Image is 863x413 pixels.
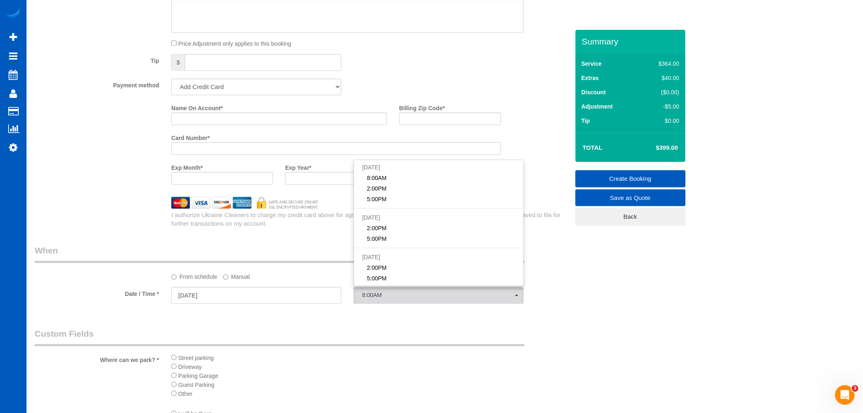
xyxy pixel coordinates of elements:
span: [DATE] [362,214,380,221]
span: 2:00PM [367,184,387,193]
input: Manual [223,274,228,280]
span: Street parking [178,355,214,361]
label: Name On Account [171,101,223,112]
label: Manual [223,270,250,281]
span: $ [171,54,185,71]
div: I authorize Ukraine Cleaners to charge my credit card above for agreed upon purchases. [165,211,575,228]
label: Service [582,60,602,68]
strong: Total [583,144,603,151]
img: Automaid Logo [5,8,21,20]
legend: When [35,244,524,263]
span: 8:00AM [362,292,515,298]
span: 8:00AM [367,174,387,182]
label: Card Number [171,131,210,142]
span: 2:00PM [367,264,387,272]
label: Exp Year [285,161,311,172]
button: 8:00AM [354,287,524,304]
label: Tip [582,117,590,125]
span: Driveway [178,364,202,370]
label: Where can we park? * [29,353,165,364]
label: Extras [582,74,599,82]
span: Other [178,391,193,397]
input: MM/DD/YYYY [171,287,341,304]
h3: Summary [582,37,682,46]
span: 2:00PM [367,224,387,232]
a: Create Booking [575,170,686,187]
span: Guest Parking [178,382,215,388]
span: Parking Garage [178,373,218,379]
a: Save as Quote [575,189,686,206]
label: Billing Zip Code [399,101,445,112]
div: ($0.00) [642,88,679,96]
label: From schedule [171,270,217,281]
a: Back [575,208,686,225]
label: Adjustment [582,102,613,111]
span: 5:00PM [367,235,387,243]
img: credit cards [165,197,325,209]
label: Tip [29,54,165,65]
label: Discount [582,88,606,96]
div: $364.00 [642,60,679,68]
span: 5:00PM [367,274,387,282]
legend: Custom Fields [35,328,524,346]
iframe: Intercom live chat [835,385,855,405]
div: $40.00 [642,74,679,82]
span: [DATE] [362,254,380,260]
span: 5:00PM [367,195,387,203]
span: 3 [852,385,859,392]
h4: $399.00 [631,144,678,151]
input: From schedule [171,274,177,280]
label: Exp Month [171,161,203,172]
span: Price Adjustment only applies to this booking [178,40,291,47]
label: Payment method [29,78,165,89]
span: [DATE] [362,164,380,171]
label: Date / Time * [29,287,165,298]
div: $0.00 [642,117,679,125]
div: -$5.00 [642,102,679,111]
